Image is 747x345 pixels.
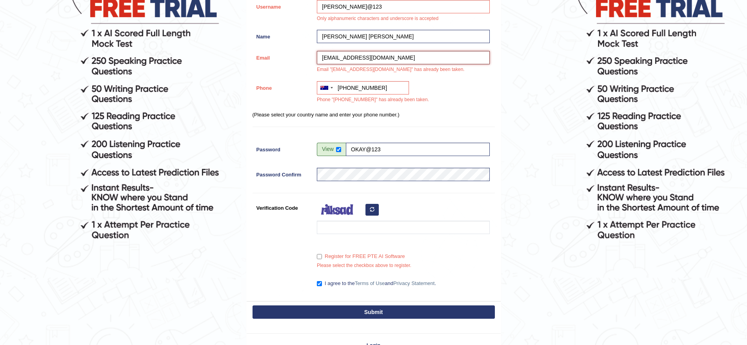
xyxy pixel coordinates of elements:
[317,82,335,94] div: Australia: +61
[253,51,313,62] label: Email
[393,280,435,286] a: Privacy Statement
[317,281,322,286] input: I agree to theTerms of UseandPrivacy Statement.
[317,252,405,260] label: Register for FREE PTE AI Software
[253,30,313,40] label: Name
[336,147,341,152] input: Show/Hide Password
[317,254,322,259] input: Register for FREE PTE AI Software
[253,81,313,92] label: Phone
[355,280,385,286] a: Terms of Use
[253,168,313,178] label: Password Confirm
[317,81,409,94] input: +61 412 345 678
[253,201,313,212] label: Verification Code
[253,111,495,118] p: (Please select your country name and enter your phone number.)
[317,280,436,287] label: I agree to the and .
[253,305,495,319] button: Submit
[253,143,313,153] label: Password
